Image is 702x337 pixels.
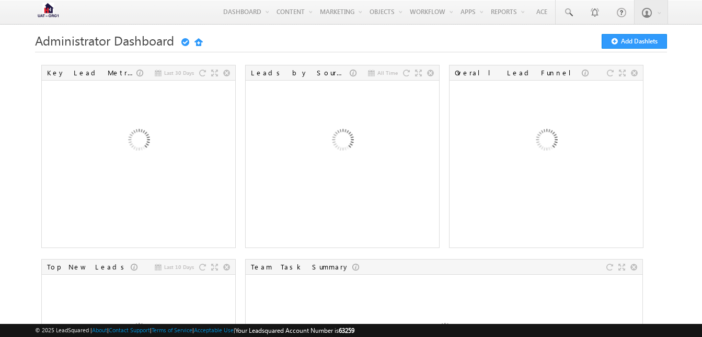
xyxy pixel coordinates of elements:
[35,325,354,335] span: © 2025 LeadSquared | | | | |
[35,32,174,49] span: Administrator Dashboard
[235,327,354,334] span: Your Leadsquared Account Number is
[251,262,352,272] div: Team Task Summary
[152,327,192,333] a: Terms of Service
[286,85,398,198] img: Loading...
[455,68,582,77] div: Overall Lead Funnel
[47,262,131,272] div: Top New Leads
[164,68,194,77] span: Last 30 Days
[82,85,194,198] img: Loading...
[251,68,350,77] div: Leads by Sources
[602,34,667,49] button: Add Dashlets
[490,85,602,198] img: Loading...
[47,68,136,77] div: Key Lead Metrics
[377,68,398,77] span: All Time
[194,327,234,333] a: Acceptable Use
[92,327,107,333] a: About
[339,327,354,334] span: 63259
[35,3,61,21] img: Custom Logo
[109,327,150,333] a: Contact Support
[164,262,194,272] span: Last 10 Days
